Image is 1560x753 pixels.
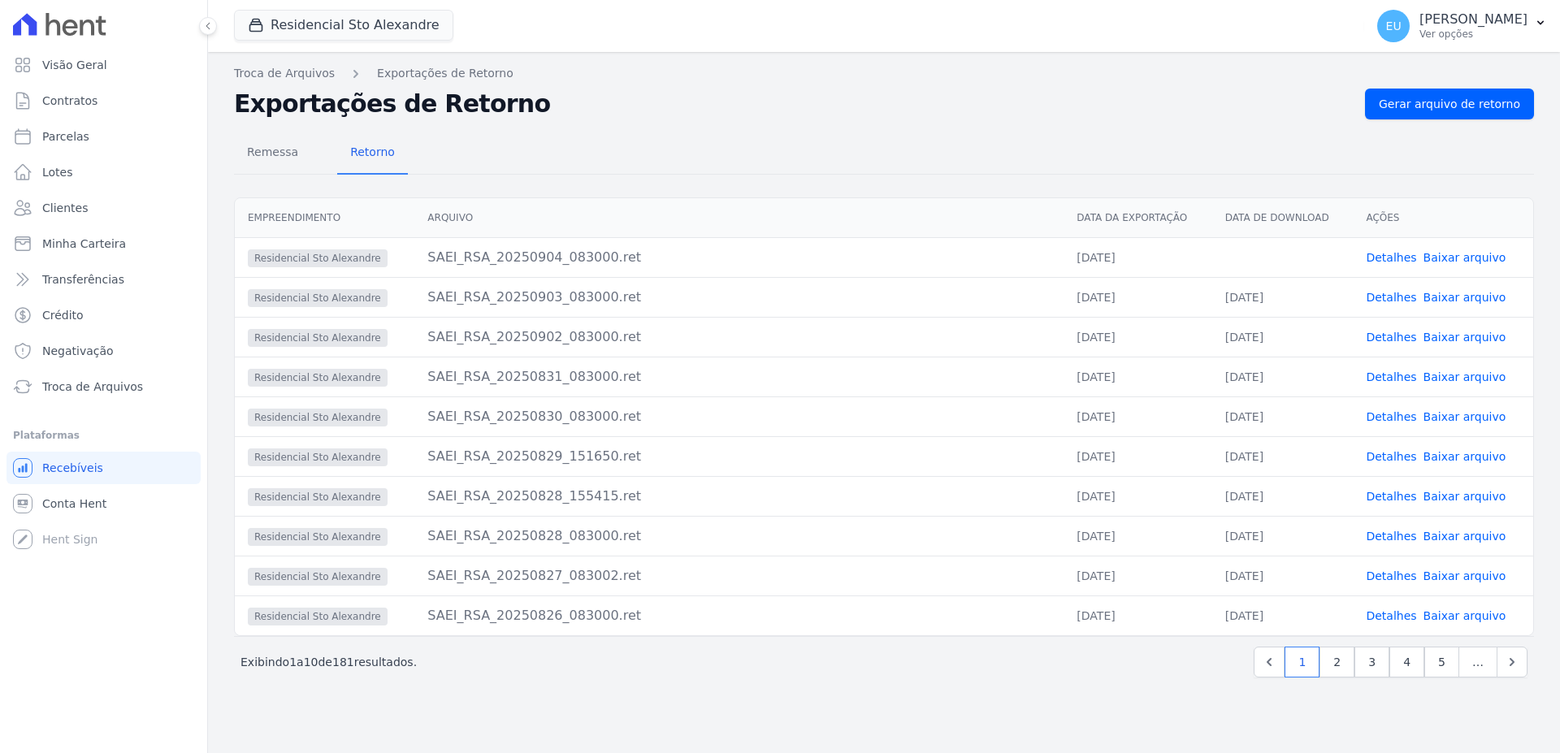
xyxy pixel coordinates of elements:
[340,136,405,168] span: Retorno
[1366,530,1416,543] a: Detalhes
[1285,647,1319,677] a: 1
[377,65,513,82] a: Exportações de Retorno
[234,89,1352,119] h2: Exportações de Retorno
[234,132,408,175] nav: Tab selector
[427,566,1051,586] div: SAEI_RSA_20250827_083002.ret
[42,200,88,216] span: Clientes
[42,343,114,359] span: Negativação
[1212,396,1354,436] td: [DATE]
[1389,647,1424,677] a: 4
[6,263,201,296] a: Transferências
[1064,198,1211,238] th: Data da Exportação
[1366,370,1416,383] a: Detalhes
[42,496,106,512] span: Conta Hent
[6,299,201,331] a: Crédito
[1212,436,1354,476] td: [DATE]
[1212,556,1354,595] td: [DATE]
[248,448,388,466] span: Residencial Sto Alexandre
[1497,647,1527,677] a: Next
[6,49,201,81] a: Visão Geral
[304,656,318,669] span: 10
[6,192,201,224] a: Clientes
[1423,331,1506,344] a: Baixar arquivo
[6,84,201,117] a: Contratos
[1212,516,1354,556] td: [DATE]
[1424,647,1459,677] a: 5
[42,57,107,73] span: Visão Geral
[1423,609,1506,622] a: Baixar arquivo
[1354,647,1389,677] a: 3
[6,156,201,188] a: Lotes
[6,370,201,403] a: Troca de Arquivos
[427,487,1051,506] div: SAEI_RSA_20250828_155415.ret
[237,136,308,168] span: Remessa
[248,249,388,267] span: Residencial Sto Alexandre
[1423,450,1506,463] a: Baixar arquivo
[1419,11,1527,28] p: [PERSON_NAME]
[427,327,1051,347] div: SAEI_RSA_20250902_083000.ret
[240,654,417,670] p: Exibindo a de resultados.
[289,656,297,669] span: 1
[1423,251,1506,264] a: Baixar arquivo
[1319,647,1354,677] a: 2
[332,656,354,669] span: 181
[234,10,453,41] button: Residencial Sto Alexandre
[1366,410,1416,423] a: Detalhes
[6,335,201,367] a: Negativação
[337,132,408,175] a: Retorno
[248,528,388,546] span: Residencial Sto Alexandre
[1366,569,1416,582] a: Detalhes
[248,568,388,586] span: Residencial Sto Alexandre
[1212,277,1354,317] td: [DATE]
[42,236,126,252] span: Minha Carteira
[1366,609,1416,622] a: Detalhes
[427,606,1051,625] div: SAEI_RSA_20250826_083000.ret
[1458,647,1497,677] span: …
[427,248,1051,267] div: SAEI_RSA_20250904_083000.ret
[1423,370,1506,383] a: Baixar arquivo
[234,65,1534,82] nav: Breadcrumb
[414,198,1064,238] th: Arquivo
[248,409,388,426] span: Residencial Sto Alexandre
[1064,357,1211,396] td: [DATE]
[1064,595,1211,635] td: [DATE]
[248,488,388,506] span: Residencial Sto Alexandre
[234,132,311,175] a: Remessa
[13,426,194,445] div: Plataformas
[248,369,388,387] span: Residencial Sto Alexandre
[1064,396,1211,436] td: [DATE]
[42,271,124,288] span: Transferências
[1212,357,1354,396] td: [DATE]
[42,460,103,476] span: Recebíveis
[1353,198,1533,238] th: Ações
[427,367,1051,387] div: SAEI_RSA_20250831_083000.ret
[1423,291,1506,304] a: Baixar arquivo
[1064,516,1211,556] td: [DATE]
[248,329,388,347] span: Residencial Sto Alexandre
[1423,410,1506,423] a: Baixar arquivo
[1365,89,1534,119] a: Gerar arquivo de retorno
[1423,490,1506,503] a: Baixar arquivo
[248,289,388,307] span: Residencial Sto Alexandre
[427,447,1051,466] div: SAEI_RSA_20250829_151650.ret
[427,288,1051,307] div: SAEI_RSA_20250903_083000.ret
[1212,595,1354,635] td: [DATE]
[42,307,84,323] span: Crédito
[427,526,1051,546] div: SAEI_RSA_20250828_083000.ret
[1254,647,1285,677] a: Previous
[6,227,201,260] a: Minha Carteira
[1212,476,1354,516] td: [DATE]
[6,487,201,520] a: Conta Hent
[1364,3,1560,49] button: EU [PERSON_NAME] Ver opções
[6,452,201,484] a: Recebíveis
[235,198,414,238] th: Empreendimento
[1064,476,1211,516] td: [DATE]
[1366,490,1416,503] a: Detalhes
[1366,450,1416,463] a: Detalhes
[1423,569,1506,582] a: Baixar arquivo
[1064,277,1211,317] td: [DATE]
[1064,317,1211,357] td: [DATE]
[1423,530,1506,543] a: Baixar arquivo
[427,407,1051,426] div: SAEI_RSA_20250830_083000.ret
[1064,436,1211,476] td: [DATE]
